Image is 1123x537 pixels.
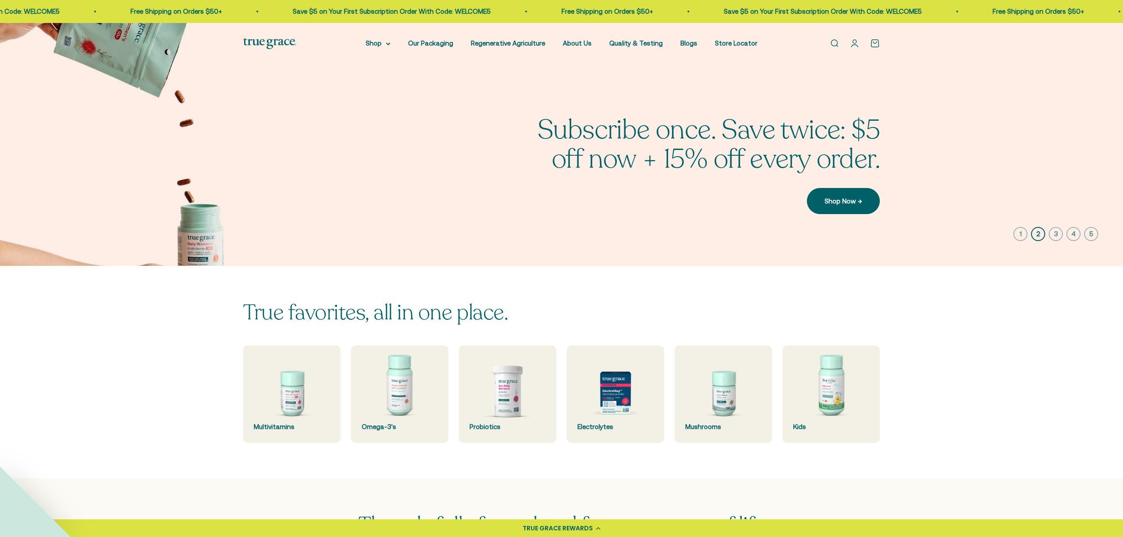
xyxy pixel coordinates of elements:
a: Our Packaging [408,39,453,47]
a: Probiotics [459,345,556,443]
a: Mushrooms [675,345,772,443]
a: Kids [783,345,880,443]
a: Electrolytes [567,345,664,443]
a: Free Shipping on Orders $50+ [130,8,221,15]
a: Store Locator [715,39,757,47]
summary: Shop [366,38,390,49]
button: 5 [1084,227,1098,241]
p: Save $5 on Your First Subscription Order With Code: WELCOME5 [292,6,490,17]
button: 2 [1031,227,1045,241]
div: Electrolytes [577,422,653,432]
a: Shop Now → [807,188,880,214]
a: Regenerative Agriculture [471,39,545,47]
button: 1 [1013,227,1028,241]
split-lines: True favorites, all in one place. [243,298,508,327]
a: Multivitamins [243,345,340,443]
button: 3 [1049,227,1063,241]
a: Quality & Testing [609,39,663,47]
a: Free Shipping on Orders $50+ [992,8,1083,15]
a: Blogs [680,39,697,47]
div: Multivitamins [254,422,330,432]
a: Free Shipping on Orders $50+ [561,8,652,15]
div: Mushrooms [685,422,761,432]
div: Omega-3's [362,422,438,432]
button: 4 [1066,227,1081,241]
a: About Us [563,39,592,47]
a: Omega-3's [351,345,448,443]
div: TRUE GRACE REWARDS [523,524,593,533]
div: Kids [793,422,869,432]
p: Save $5 on Your First Subscription Order With Code: WELCOME5 [723,6,921,17]
div: Probiotics [470,422,546,432]
split-lines: Subscribe once. Save twice: $5 off now + 15% off every order. [538,112,880,177]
